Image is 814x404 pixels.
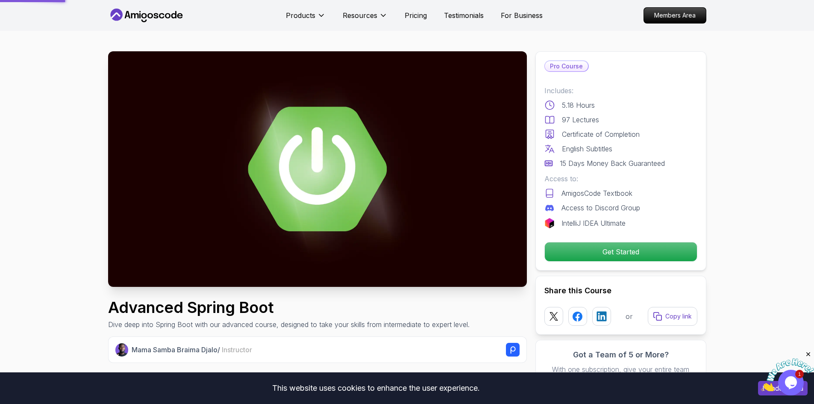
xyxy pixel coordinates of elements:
[644,8,706,23] p: Members Area
[405,10,427,21] a: Pricing
[108,319,470,330] p: Dive deep into Spring Boot with our advanced course, designed to take your skills from intermedia...
[761,351,814,391] iframe: chat widget
[544,242,697,262] button: Get Started
[108,299,470,316] h1: Advanced Spring Boot
[343,10,388,27] button: Resources
[644,7,706,24] a: Members Area
[648,307,697,326] button: Copy link
[544,285,697,297] h2: Share this Course
[222,345,252,354] span: Instructor
[444,10,484,21] a: Testimonials
[132,345,252,355] p: Mama Samba Braima Djalo /
[626,311,633,321] p: or
[6,379,745,398] div: This website uses cookies to enhance the user experience.
[544,218,555,228] img: jetbrains logo
[561,203,640,213] p: Access to Discord Group
[286,10,315,21] p: Products
[286,10,326,27] button: Products
[665,312,692,321] p: Copy link
[343,10,377,21] p: Resources
[758,381,808,395] button: Accept cookies
[545,242,697,261] p: Get Started
[561,218,626,228] p: IntelliJ IDEA Ultimate
[544,364,697,385] p: With one subscription, give your entire team access to all courses and features.
[501,10,543,21] a: For Business
[115,343,129,357] img: Nelson Djalo
[544,349,697,361] h3: Got a Team of 5 or More?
